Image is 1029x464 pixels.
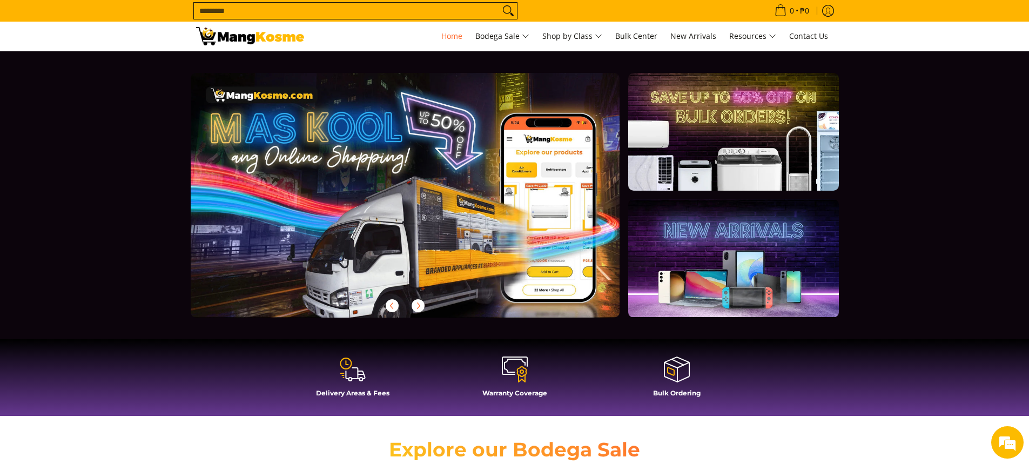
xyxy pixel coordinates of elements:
h4: Bulk Ordering [601,389,752,397]
nav: Main Menu [315,22,833,51]
a: New Arrivals [665,22,722,51]
a: Contact Us [784,22,833,51]
a: Bulk Ordering [601,355,752,405]
a: Bulk Center [610,22,663,51]
span: Home [441,31,462,41]
span: Resources [729,30,776,43]
span: Bodega Sale [475,30,529,43]
a: Bodega Sale [470,22,535,51]
a: Home [436,22,468,51]
h4: Delivery Areas & Fees [277,389,428,397]
a: Warranty Coverage [439,355,590,405]
span: • [771,5,812,17]
h2: Explore our Bodega Sale [358,438,671,462]
a: Shop by Class [537,22,608,51]
a: Delivery Areas & Fees [277,355,428,405]
a: More [191,73,655,335]
img: Mang Kosme: Your Home Appliances Warehouse Sale Partner! [196,27,304,45]
h4: Warranty Coverage [439,389,590,397]
a: Resources [724,22,782,51]
span: Contact Us [789,31,828,41]
button: Previous [380,294,404,318]
span: ₱0 [798,7,811,15]
span: New Arrivals [670,31,716,41]
span: Shop by Class [542,30,602,43]
span: 0 [788,7,796,15]
button: Next [406,294,430,318]
span: Bulk Center [615,31,657,41]
button: Search [500,3,517,19]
